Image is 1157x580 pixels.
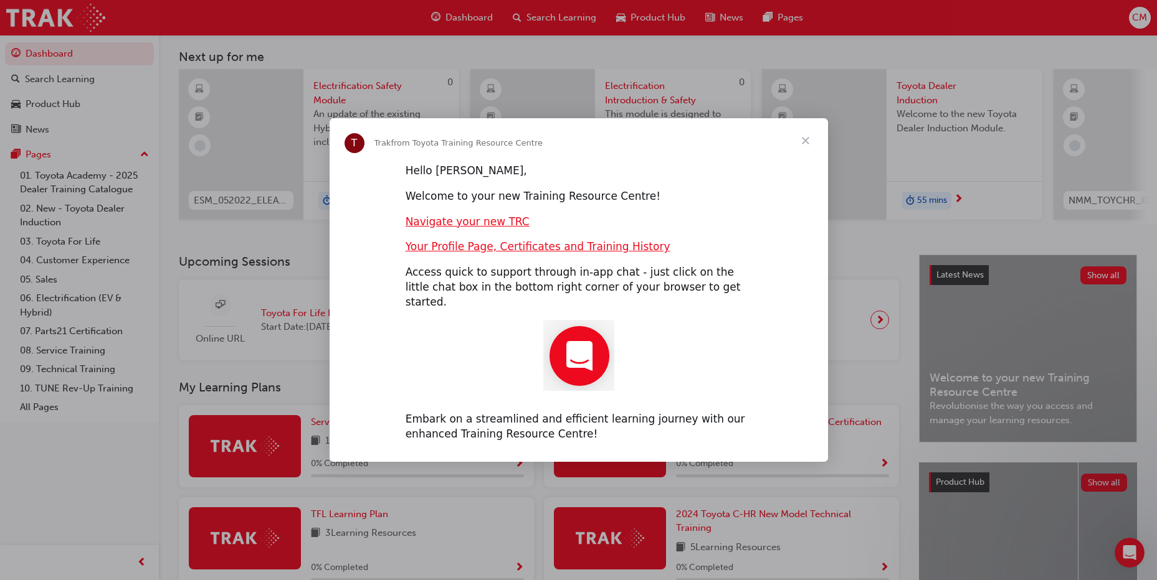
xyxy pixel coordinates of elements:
span: from Toyota Training Resource Centre [391,138,543,147]
a: Navigate your new TRC [406,215,530,228]
a: Your Profile Page, Certificates and Training History [406,240,670,253]
div: Welcome to your new Training Resource Centre! [406,189,752,204]
div: Hello [PERSON_NAME], [406,164,752,179]
span: Trak [374,138,391,147]
div: Access quick to support through in-app chat - just click on the little chat box in the bottom rig... [406,265,752,309]
div: Embark on a streamlined and efficient learning journey with our enhanced Training Resource Centre! [406,412,752,442]
span: Close [783,118,828,163]
div: Profile image for Trak [345,133,364,153]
